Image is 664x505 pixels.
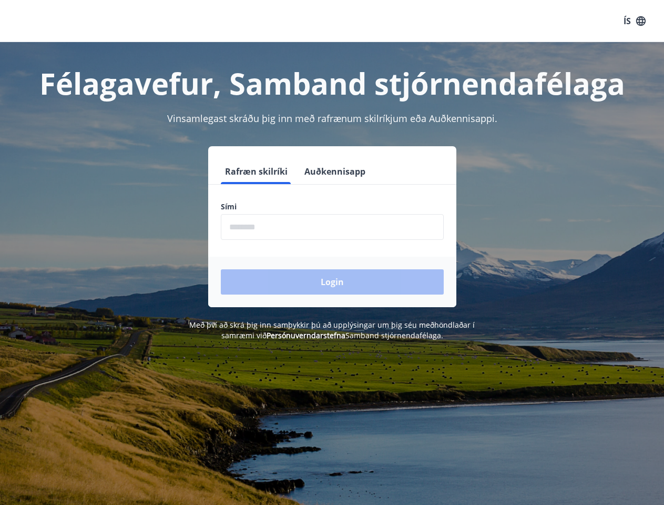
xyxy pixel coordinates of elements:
button: Auðkennisapp [300,159,370,184]
button: ÍS [618,12,651,31]
h1: Félagavefur, Samband stjórnendafélaga [13,63,651,103]
a: Persónuverndarstefna [267,330,345,340]
label: Sími [221,201,444,212]
span: Með því að skrá þig inn samþykkir þú að upplýsingar um þig séu meðhöndlaðar í samræmi við Samband... [189,320,475,340]
button: Rafræn skilríki [221,159,292,184]
span: Vinsamlegast skráðu þig inn með rafrænum skilríkjum eða Auðkennisappi. [167,112,497,125]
